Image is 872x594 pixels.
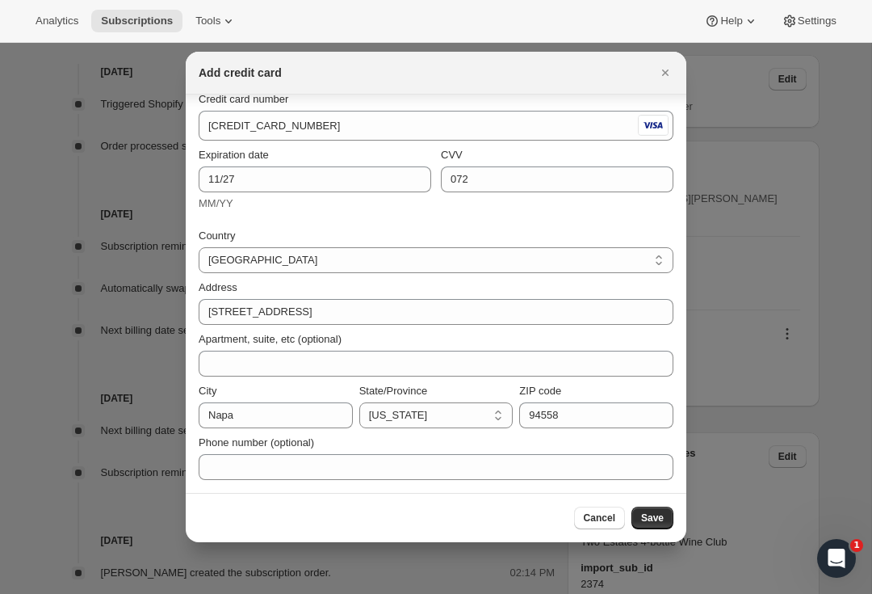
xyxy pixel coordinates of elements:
[519,385,561,397] span: ZIP code
[694,10,768,32] button: Help
[26,10,88,32] button: Analytics
[36,15,78,27] span: Analytics
[199,385,216,397] span: City
[199,436,314,449] span: Phone number (optional)
[850,539,863,552] span: 1
[631,507,673,529] button: Save
[654,61,677,84] button: Close
[186,10,246,32] button: Tools
[199,230,236,242] span: Country
[199,93,288,105] span: Credit card number
[584,512,615,524] span: Cancel
[359,385,428,397] span: State/Province
[101,15,173,27] span: Subscriptions
[199,281,237,293] span: Address
[817,539,856,578] iframe: Intercom live chat
[641,512,664,524] span: Save
[772,10,846,32] button: Settings
[199,197,233,209] span: MM/YY
[195,15,220,27] span: Tools
[441,149,463,161] span: CVV
[199,65,282,81] h2: Add credit card
[574,507,625,529] button: Cancel
[199,333,342,345] span: Apartment, suite, etc (optional)
[91,10,182,32] button: Subscriptions
[798,15,836,27] span: Settings
[199,149,269,161] span: Expiration date
[720,15,742,27] span: Help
